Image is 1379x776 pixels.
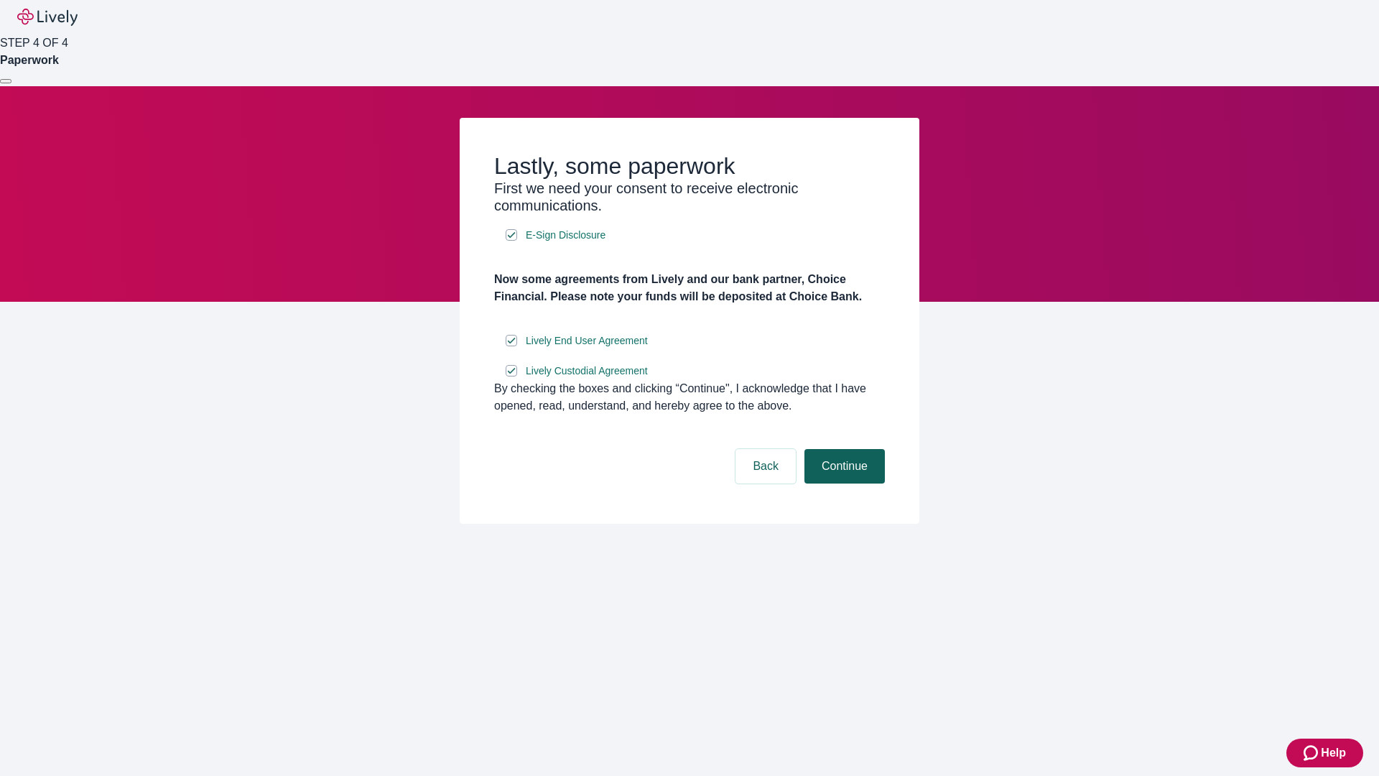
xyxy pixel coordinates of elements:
button: Continue [804,449,885,484]
span: E-Sign Disclosure [526,228,605,243]
button: Zendesk support iconHelp [1286,739,1363,767]
span: Lively Custodial Agreement [526,364,648,379]
span: Help [1321,744,1346,762]
a: e-sign disclosure document [523,332,651,350]
div: By checking the boxes and clicking “Continue", I acknowledge that I have opened, read, understand... [494,380,885,415]
h3: First we need your consent to receive electronic communications. [494,180,885,214]
button: Back [735,449,796,484]
h2: Lastly, some paperwork [494,152,885,180]
a: e-sign disclosure document [523,362,651,380]
span: Lively End User Agreement [526,333,648,348]
h4: Now some agreements from Lively and our bank partner, Choice Financial. Please note your funds wi... [494,271,885,305]
img: Lively [17,9,78,26]
svg: Zendesk support icon [1304,744,1321,762]
a: e-sign disclosure document [523,226,608,244]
